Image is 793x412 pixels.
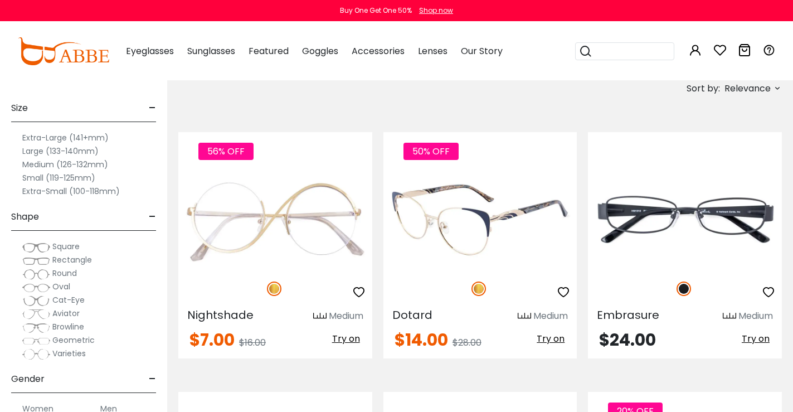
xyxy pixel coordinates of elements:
[723,312,736,321] img: size ruler
[395,328,448,352] span: $14.00
[22,185,120,198] label: Extra-Small (100-118mm)
[340,6,412,16] div: Buy One Get One 50%
[239,336,266,349] span: $16.00
[392,307,432,323] span: Dotard
[461,45,503,57] span: Our Story
[738,309,773,323] div: Medium
[742,332,770,345] span: Try on
[187,307,254,323] span: Nightshade
[52,294,85,306] span: Cat-Eye
[588,172,782,269] img: Matte-black Embrasure - Metal ,Adjust Nose Pads
[738,332,773,346] button: Try on
[22,242,50,253] img: Square.png
[419,6,453,16] div: Shop now
[178,172,372,269] img: Gold Nightshade - Metal ,Adjust Nose Pads
[22,348,50,360] img: Varieties.png
[249,45,289,57] span: Featured
[22,158,108,171] label: Medium (126-132mm)
[403,143,459,160] span: 50% OFF
[518,312,531,321] img: size ruler
[52,348,86,359] span: Varieties
[453,336,481,349] span: $28.00
[724,79,771,99] span: Relevance
[329,332,363,346] button: Try on
[11,366,45,392] span: Gender
[329,309,363,323] div: Medium
[22,269,50,280] img: Round.png
[126,45,174,57] span: Eyeglasses
[149,203,156,230] span: -
[599,328,656,352] span: $24.00
[332,332,360,345] span: Try on
[533,309,568,323] div: Medium
[52,308,80,319] span: Aviator
[11,203,39,230] span: Shape
[149,95,156,122] span: -
[149,366,156,392] span: -
[11,95,28,122] span: Size
[537,332,565,345] span: Try on
[313,312,327,321] img: size ruler
[22,322,50,333] img: Browline.png
[22,144,99,158] label: Large (133-140mm)
[267,282,281,296] img: Gold
[52,268,77,279] span: Round
[52,254,92,265] span: Rectangle
[187,45,235,57] span: Sunglasses
[418,45,447,57] span: Lenses
[52,281,70,292] span: Oval
[52,241,80,252] span: Square
[677,282,691,296] img: Matte Black
[22,171,95,185] label: Small (119-125mm)
[18,37,109,65] img: abbeglasses.com
[198,143,254,160] span: 56% OFF
[22,131,109,144] label: Extra-Large (141+mm)
[22,255,50,266] img: Rectangle.png
[533,332,568,346] button: Try on
[22,309,50,320] img: Aviator.png
[22,282,50,293] img: Oval.png
[597,307,659,323] span: Embrasure
[413,6,453,15] a: Shop now
[471,282,486,296] img: Gold
[52,321,84,332] span: Browline
[22,336,50,347] img: Geometric.png
[52,335,95,346] span: Geometric
[352,45,405,57] span: Accessories
[687,82,720,95] span: Sort by:
[22,295,50,307] img: Cat-Eye.png
[383,172,577,269] img: Gold Dotard - Metal ,Adjust Nose Pads
[302,45,338,57] span: Goggles
[189,328,235,352] span: $7.00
